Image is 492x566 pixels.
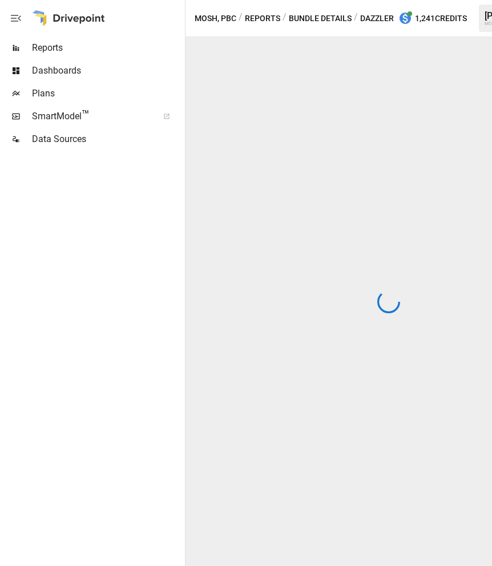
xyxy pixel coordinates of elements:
[32,41,183,55] span: Reports
[32,87,183,100] span: Plans
[283,11,287,26] div: /
[32,64,183,78] span: Dashboards
[415,11,467,26] span: 1,241 Credits
[354,11,358,26] div: /
[245,11,280,26] button: Reports
[82,108,90,122] span: ™
[394,8,471,29] button: 1,241Credits
[32,132,183,146] span: Data Sources
[239,11,243,26] div: /
[195,11,236,26] button: MOSH, PBC
[289,11,352,26] button: Bundle Details
[32,110,151,123] span: SmartModel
